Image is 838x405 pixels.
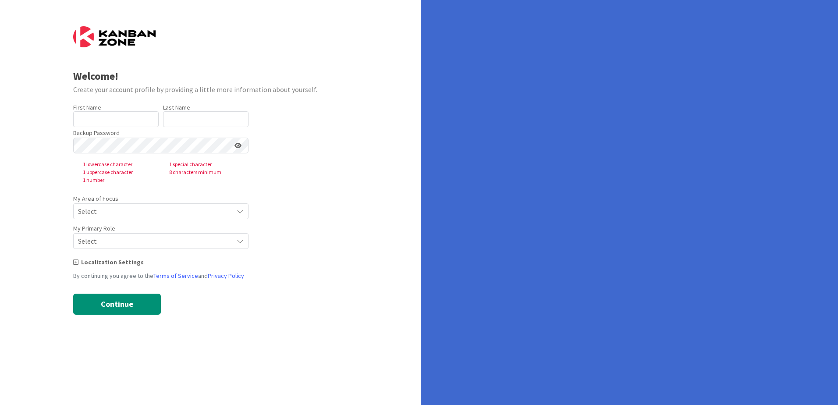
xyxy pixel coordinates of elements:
label: Last Name [163,103,190,111]
a: Terms of Service [153,272,198,280]
div: Create your account profile by providing a little more information about yourself. [73,84,348,95]
span: 1 lowercase character [76,160,162,168]
div: By continuing you agree to the and [73,271,348,281]
span: 1 uppercase character [76,168,162,176]
label: First Name [73,103,101,111]
span: 1 number [76,176,162,184]
label: My Area of Focus [73,194,118,203]
a: Privacy Policy [208,272,244,280]
span: Select [78,205,229,217]
div: Localization Settings [73,258,348,267]
label: My Primary Role [73,224,115,233]
label: Backup Password [73,128,120,138]
span: 1 special character [162,160,249,168]
div: Welcome! [73,68,348,84]
button: Continue [73,294,161,315]
span: Select [78,235,229,247]
img: Kanban Zone [73,26,156,47]
span: 8 characters minimum [162,168,249,176]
